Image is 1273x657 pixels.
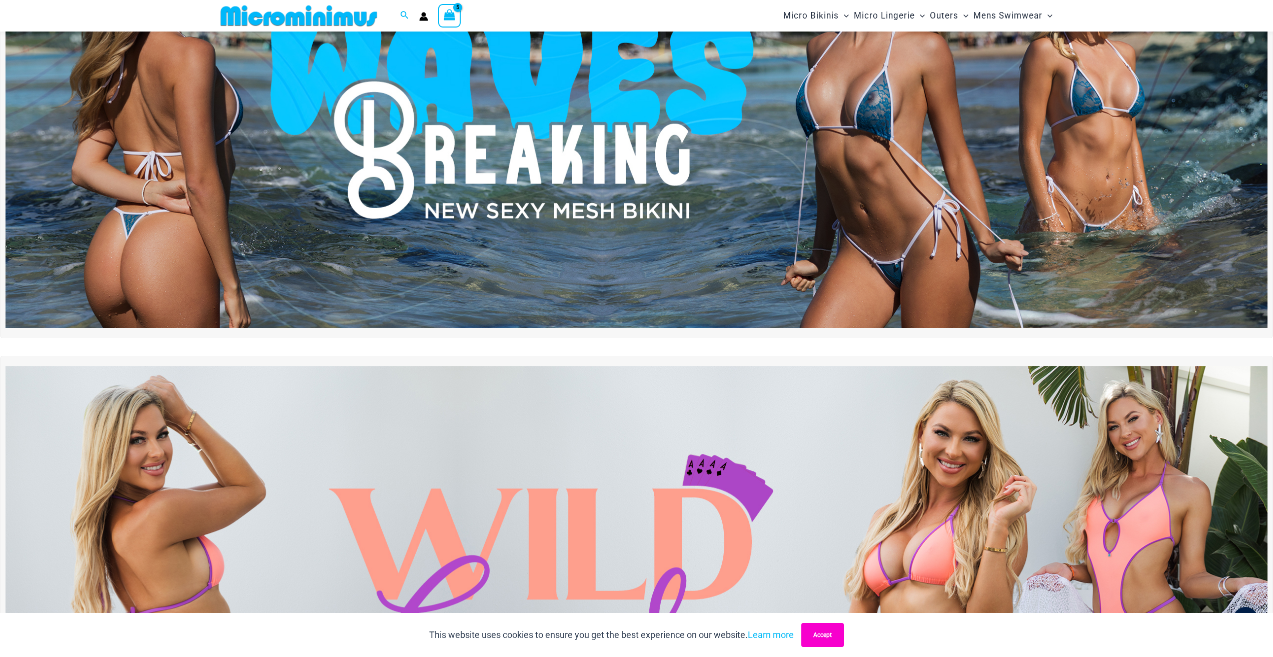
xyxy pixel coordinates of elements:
[971,3,1055,29] a: Mens SwimwearMenu ToggleMenu Toggle
[915,3,925,29] span: Menu Toggle
[429,627,794,642] p: This website uses cookies to ensure you get the best experience on our website.
[400,10,409,22] a: Search icon link
[217,5,381,27] img: MM SHOP LOGO FLAT
[930,3,958,29] span: Outers
[927,3,971,29] a: OutersMenu ToggleMenu Toggle
[801,623,844,647] button: Accept
[419,12,428,21] a: Account icon link
[748,629,794,640] a: Learn more
[438,4,461,27] a: View Shopping Cart, 5 items
[839,3,849,29] span: Menu Toggle
[854,3,915,29] span: Micro Lingerie
[779,2,1057,30] nav: Site Navigation
[781,3,851,29] a: Micro BikinisMenu ToggleMenu Toggle
[973,3,1042,29] span: Mens Swimwear
[1042,3,1052,29] span: Menu Toggle
[851,3,927,29] a: Micro LingerieMenu ToggleMenu Toggle
[783,3,839,29] span: Micro Bikinis
[958,3,968,29] span: Menu Toggle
